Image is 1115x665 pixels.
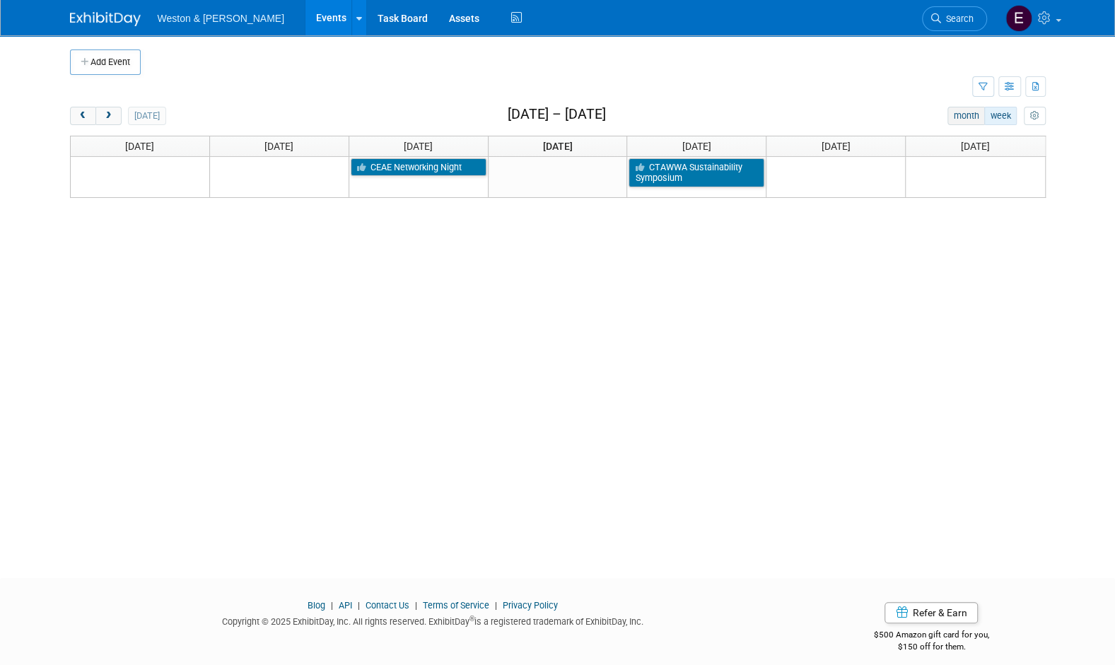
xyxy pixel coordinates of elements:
span: | [411,600,421,611]
a: Blog [308,600,325,611]
sup: ® [469,615,474,623]
button: myCustomButton [1024,107,1045,125]
span: [DATE] [542,141,572,152]
button: Add Event [70,49,141,75]
a: Contact Us [366,600,409,611]
span: [DATE] [822,141,851,152]
span: | [327,600,337,611]
button: [DATE] [128,107,165,125]
span: Weston & [PERSON_NAME] [158,13,284,24]
button: prev [70,107,96,125]
a: CTAWWA Sustainability Symposium [629,158,764,187]
a: API [339,600,352,611]
h2: [DATE] – [DATE] [508,107,606,122]
span: [DATE] [961,141,990,152]
button: month [947,107,985,125]
img: ExhibitDay [70,12,141,26]
span: Search [941,13,974,24]
span: [DATE] [404,141,433,152]
button: next [95,107,122,125]
a: Search [922,6,987,31]
div: $500 Amazon gift card for you, [817,620,1046,652]
a: CEAE Networking Night [351,158,486,177]
span: | [354,600,363,611]
span: [DATE] [682,141,711,152]
div: Copyright © 2025 ExhibitDay, Inc. All rights reserved. ExhibitDay is a registered trademark of Ex... [70,612,797,628]
button: week [984,107,1017,125]
span: [DATE] [125,141,154,152]
a: Terms of Service [423,600,489,611]
img: Edyn Winter [1005,5,1032,32]
a: Refer & Earn [885,602,978,623]
span: | [491,600,501,611]
span: [DATE] [264,141,293,152]
div: $150 off for them. [817,641,1046,653]
i: Personalize Calendar [1030,112,1039,121]
a: Privacy Policy [503,600,558,611]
